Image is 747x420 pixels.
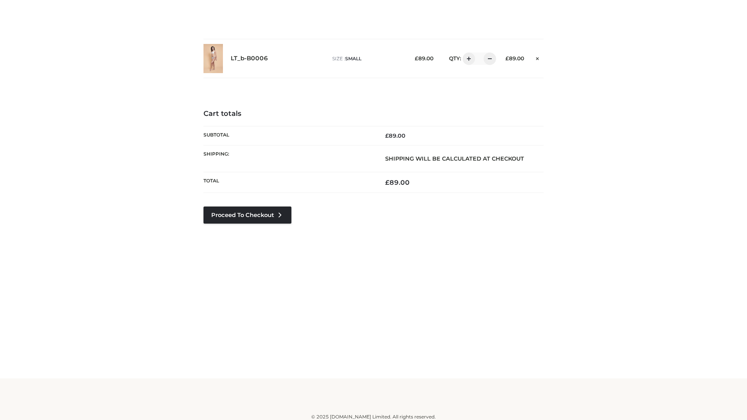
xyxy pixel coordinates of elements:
[203,110,544,118] h4: Cart totals
[415,55,418,61] span: £
[203,172,373,193] th: Total
[385,178,389,186] span: £
[441,52,493,65] div: QTY:
[203,145,373,172] th: Shipping:
[203,44,223,73] img: LT_b-B0006 - SMALL
[385,155,524,162] strong: Shipping will be calculated at checkout
[203,206,291,224] a: Proceed to Checkout
[385,132,405,139] bdi: 89.00
[203,126,373,145] th: Subtotal
[415,55,433,61] bdi: 89.00
[505,55,524,61] bdi: 89.00
[532,52,544,63] a: Remove this item
[385,178,410,186] bdi: 89.00
[385,132,389,139] span: £
[505,55,509,61] span: £
[332,55,403,62] p: size :
[231,55,268,62] a: LT_b-B0006
[345,56,361,61] span: SMALL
